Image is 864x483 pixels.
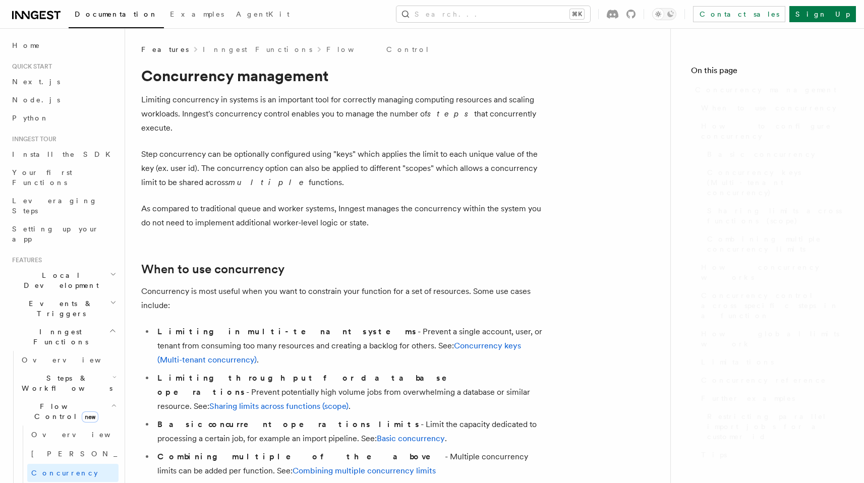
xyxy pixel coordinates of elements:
[697,286,844,325] a: Concurrency control across specific steps in a function
[27,444,119,464] a: [PERSON_NAME]
[707,234,844,254] span: Combining multiple concurrency limits
[141,262,284,276] a: When to use concurrency
[8,91,119,109] a: Node.js
[8,135,56,143] span: Inngest tour
[18,351,119,369] a: Overview
[141,44,189,54] span: Features
[8,220,119,248] a: Setting up your app
[203,44,312,54] a: Inngest Functions
[697,117,844,145] a: How to configure concurrency
[701,121,844,141] span: How to configure concurrency
[703,230,844,258] a: Combining multiple concurrency limits
[18,401,111,421] span: Flow Control
[396,6,590,22] button: Search...⌘K
[707,149,815,159] span: Basic concurrency
[228,177,309,187] em: multiple
[154,450,545,478] li: - Multiple concurrency limits can be added per function. See:
[697,446,844,464] a: Tips
[707,206,844,226] span: Sharing limits across functions (scope)
[326,44,430,54] a: Flow Control
[157,373,461,397] strong: Limiting throughput for database operations
[12,225,99,243] span: Setting up your app
[8,36,119,54] a: Home
[703,202,844,230] a: Sharing limits across functions (scope)
[8,270,110,290] span: Local Development
[8,294,119,323] button: Events & Triggers
[31,450,179,458] span: [PERSON_NAME]
[8,63,52,71] span: Quick start
[427,109,474,118] em: steps
[12,114,49,122] span: Python
[703,407,844,446] a: Restricting parallel import jobs for a customer id
[31,469,98,477] span: Concurrency
[697,325,844,353] a: How global limits work
[695,85,836,95] span: Concurrency management
[141,67,545,85] h1: Concurrency management
[12,78,60,86] span: Next.js
[8,163,119,192] a: Your first Functions
[82,411,98,422] span: new
[154,325,545,367] li: - Prevent a single account, user, or tenant from consuming too many resources and creating a back...
[75,10,158,18] span: Documentation
[789,6,856,22] a: Sign Up
[701,329,844,349] span: How global limits work
[8,192,119,220] a: Leveraging Steps
[8,73,119,91] a: Next.js
[164,3,230,27] a: Examples
[8,256,42,264] span: Features
[18,373,112,393] span: Steps & Workflows
[12,168,72,187] span: Your first Functions
[707,167,844,198] span: Concurrency keys (Multi-tenant concurrency)
[701,393,795,403] span: Further examples
[157,419,421,429] strong: Basic concurrent operations limits
[691,81,844,99] a: Concurrency management
[701,450,727,460] span: Tips
[701,375,826,385] span: Concurrency reference
[157,327,418,336] strong: Limiting in multi-tenant systems
[22,356,126,364] span: Overview
[12,197,97,215] span: Leveraging Steps
[69,3,164,28] a: Documentation
[693,6,785,22] a: Contact sales
[697,99,844,117] a: When to use concurrency
[570,9,584,19] kbd: ⌘K
[652,8,676,20] button: Toggle dark mode
[697,353,844,371] a: Limitations
[170,10,224,18] span: Examples
[12,96,60,104] span: Node.js
[701,357,774,367] span: Limitations
[236,10,290,18] span: AgentKit
[157,452,445,461] strong: Combining multiple of the above
[18,369,119,397] button: Steps & Workflows
[141,93,545,135] p: Limiting concurrency in systems is an important tool for correctly managing computing resources a...
[12,150,117,158] span: Install the SDK
[31,431,135,439] span: Overview
[707,411,844,442] span: Restricting parallel import jobs for a customer id
[8,109,119,127] a: Python
[701,103,836,113] span: When to use concurrency
[691,65,844,81] h4: On this page
[209,401,349,411] a: Sharing limits across functions (scope)
[141,284,545,313] p: Concurrency is most useful when you want to constrain your function for a set of resources. Some ...
[697,371,844,389] a: Concurrency reference
[8,266,119,294] button: Local Development
[701,290,844,321] span: Concurrency control across specific steps in a function
[154,417,545,446] li: - Limit the capacity dedicated to processing a certain job, for example an import pipeline. See: .
[8,327,109,347] span: Inngest Functions
[154,371,545,413] li: - Prevent potentially high volume jobs from overwhelming a database or similar resource. See: .
[27,426,119,444] a: Overview
[141,147,545,190] p: Step concurrency can be optionally configured using "keys" which applies the limit to each unique...
[8,323,119,351] button: Inngest Functions
[12,40,40,50] span: Home
[703,145,844,163] a: Basic concurrency
[701,262,844,282] span: How concurrency works
[230,3,296,27] a: AgentKit
[27,464,119,482] a: Concurrency
[8,298,110,319] span: Events & Triggers
[18,397,119,426] button: Flow Controlnew
[141,202,545,230] p: As compared to traditional queue and worker systems, Inngest manages the concurrency within the s...
[703,163,844,202] a: Concurrency keys (Multi-tenant concurrency)
[377,434,445,443] a: Basic concurrency
[8,145,119,163] a: Install the SDK
[697,389,844,407] a: Further examples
